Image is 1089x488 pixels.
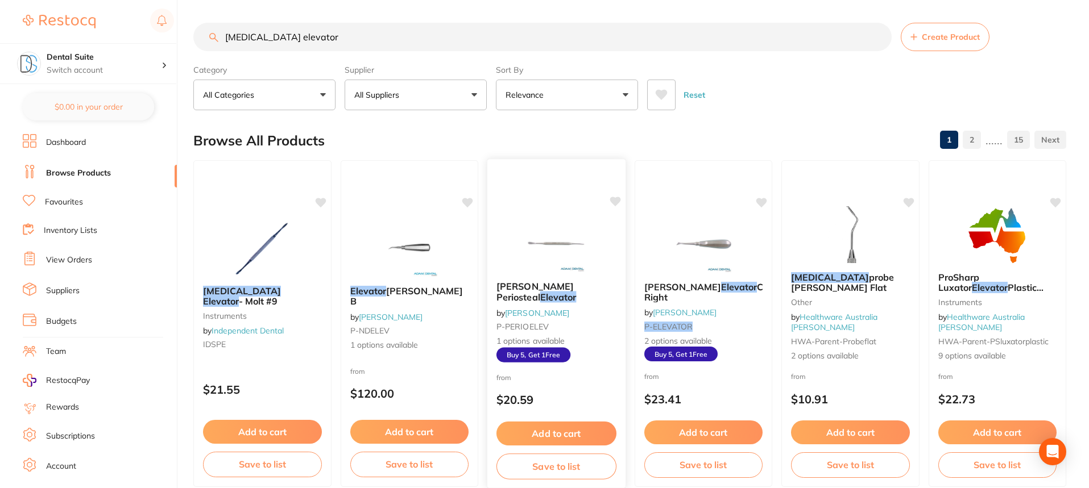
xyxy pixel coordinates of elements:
[496,307,569,318] span: by
[496,373,511,381] span: from
[496,322,549,332] span: P-PERIOELEV
[23,374,90,387] a: RestocqPay
[350,285,386,297] em: Elevator
[540,291,577,302] em: Elevator
[960,206,1034,263] img: ProSharp Luxator Elevator Plastic Handle
[721,281,757,293] em: Elevator
[986,134,1003,147] p: ......
[644,347,718,361] span: Buy 5, Get 1 Free
[938,312,1025,332] span: by
[644,452,763,477] button: Save to list
[938,282,1044,303] span: Plastic Handle
[23,15,96,28] img: Restocq Logo
[350,367,365,376] span: from
[359,312,423,322] a: [PERSON_NAME]
[496,453,616,479] button: Save to list
[791,336,876,347] span: HWA-parent-probeflat
[506,89,548,101] p: Relevance
[644,322,693,332] em: P-ELEVATOR
[46,461,76,472] a: Account
[345,65,487,75] label: Supplier
[938,272,979,293] span: ProSharp Luxator
[519,215,594,272] img: Hanson Periosteal Elevator
[644,281,721,293] span: [PERSON_NAME]
[47,65,162,76] p: Switch account
[46,346,66,357] a: Team
[938,351,1057,362] span: 9 options available
[1039,438,1066,465] div: Open Intercom Messenger
[938,298,1057,307] small: Instruments
[45,197,83,208] a: Favourites
[496,422,616,446] button: Add to cart
[203,89,259,101] p: All Categories
[350,340,469,351] span: 1 options available
[963,128,981,151] a: 2
[203,383,322,396] p: $21.55
[23,374,36,387] img: RestocqPay
[239,295,278,307] span: - Molt #9
[354,89,404,101] p: All Suppliers
[938,420,1057,444] button: Add to cart
[791,272,869,283] em: [MEDICAL_DATA]
[505,307,569,318] a: [PERSON_NAME]
[23,93,154,120] button: $0.00 in your order
[350,286,469,307] b: Elevator Cogswell B
[644,336,763,347] span: 2 options available
[44,225,97,236] a: Inventory Lists
[46,285,80,297] a: Suppliers
[350,452,469,477] button: Save to list
[791,452,910,477] button: Save to list
[791,393,910,406] p: $10.91
[203,311,322,320] small: instruments
[203,326,284,336] span: by
[644,281,780,303] span: Cryer Right
[496,336,616,347] span: 1 options available
[350,285,463,307] span: [PERSON_NAME] B
[350,387,469,400] p: $120.00
[938,372,953,381] span: from
[496,393,616,406] p: $20.59
[345,80,487,110] button: All Suppliers
[203,339,226,349] span: IDSPE
[212,326,284,336] a: Independent Dental
[496,281,616,302] b: Hanson Periosteal Elevator
[225,220,299,277] img: Periodontal Elevator - Molt #9
[193,65,336,75] label: Category
[938,393,1057,406] p: $22.73
[791,272,894,293] span: probe [PERSON_NAME] Flat
[203,286,322,307] b: Periodontal Elevator - Molt #9
[791,351,910,362] span: 2 options available
[203,452,322,477] button: Save to list
[193,23,892,51] input: Search Products
[922,32,980,41] span: Create Product
[23,9,96,35] a: Restocq Logo
[496,347,570,362] span: Buy 5, Get 1 Free
[46,168,111,179] a: Browse Products
[47,52,162,63] h4: Dental Suite
[813,206,887,263] img: Periodontal probe Goldman-Fox Flat
[496,80,638,110] button: Relevance
[350,420,469,444] button: Add to cart
[46,316,77,327] a: Budgets
[680,80,709,110] button: Reset
[791,298,910,307] small: other
[46,431,95,442] a: Subscriptions
[193,80,336,110] button: All Categories
[496,65,638,75] label: Sort By
[46,255,92,266] a: View Orders
[1007,128,1030,151] a: 15
[653,307,717,318] a: [PERSON_NAME]
[940,128,958,151] a: 1
[644,420,763,444] button: Add to cart
[644,282,763,303] b: Hanson Elevator Cryer Right
[644,372,659,381] span: from
[791,312,877,332] span: by
[46,375,90,386] span: RestocqPay
[350,326,390,336] span: P-NDELEV
[972,282,1008,293] em: Elevator
[193,133,325,149] h2: Browse All Products
[644,393,763,406] p: $23.41
[791,372,806,381] span: from
[938,272,1057,293] b: ProSharp Luxator Elevator Plastic Handle
[938,312,1025,332] a: Healthware Australia [PERSON_NAME]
